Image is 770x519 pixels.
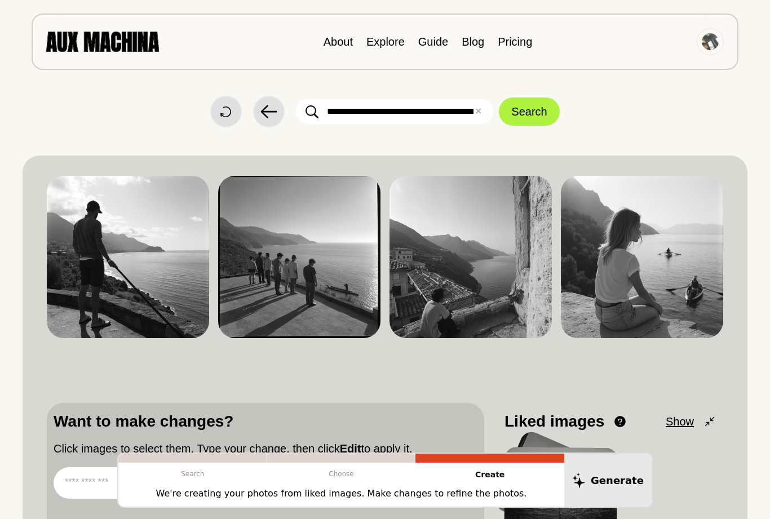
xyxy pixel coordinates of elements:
[564,454,652,507] button: Generate
[561,176,723,338] img: Search result
[702,33,719,50] img: Avatar
[218,176,380,338] img: Search result
[47,176,209,338] img: Search result
[462,36,484,48] a: Blog
[505,410,604,433] p: Liked images
[666,413,716,430] button: Show
[340,442,361,455] b: Edit
[475,105,482,118] button: ✕
[366,36,405,48] a: Explore
[54,440,477,457] p: Click images to select them. Type your change, then click to apply it.
[54,410,477,433] p: Want to make changes?
[324,36,353,48] a: About
[418,36,448,48] a: Guide
[415,463,564,487] p: Create
[390,176,552,338] img: Search result
[118,463,267,485] p: Search
[498,36,532,48] a: Pricing
[267,463,416,485] p: Choose
[46,32,159,51] img: AUX MACHINA
[156,487,527,500] p: We're creating your photos from liked images. Make changes to refine the photos.
[499,97,559,126] button: Search
[253,96,285,127] button: Back
[666,413,694,430] span: Show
